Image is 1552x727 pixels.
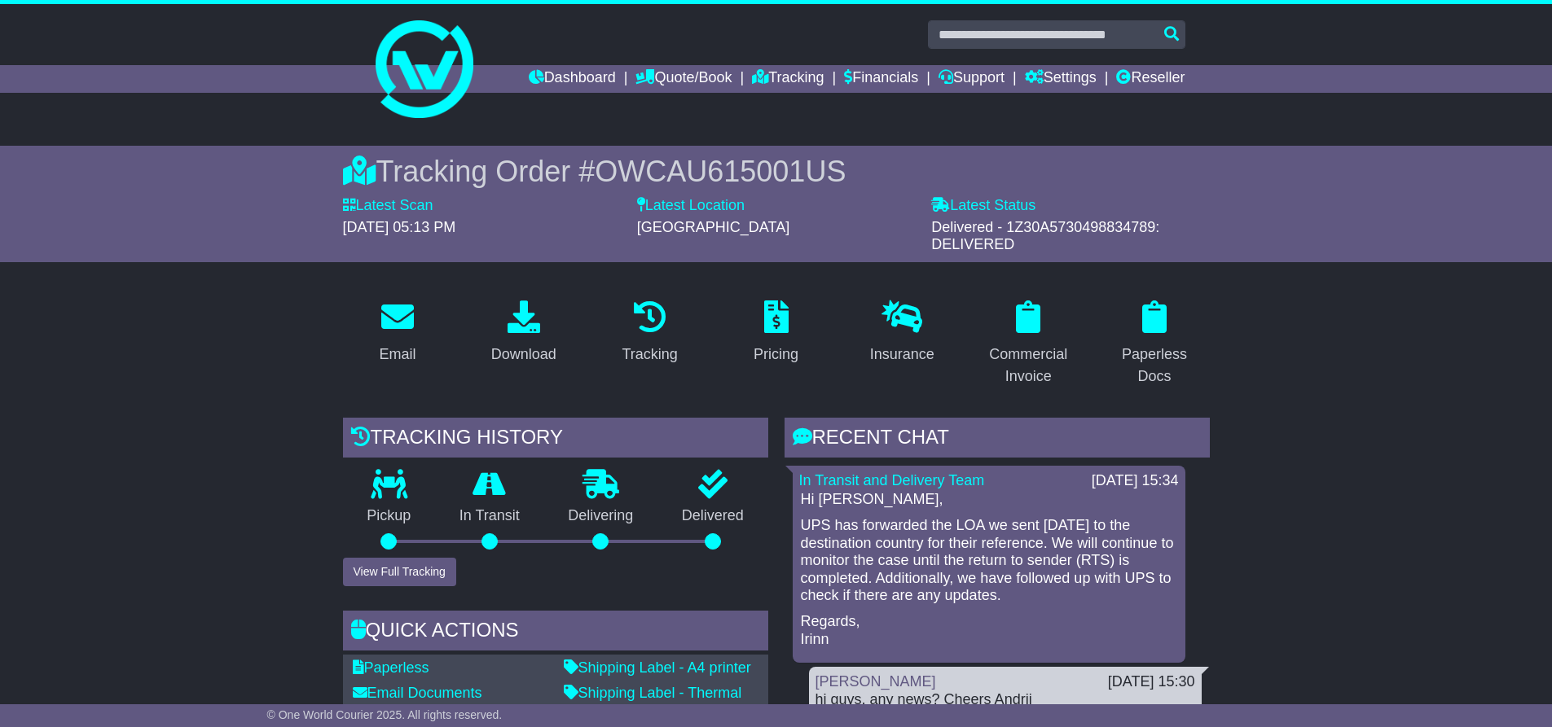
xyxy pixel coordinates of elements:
a: Settings [1025,65,1097,93]
a: Shipping Label - Thermal printer [564,685,742,719]
a: Insurance [860,295,945,371]
a: Pricing [743,295,809,371]
div: Quick Actions [343,611,768,655]
a: Quote/Book [635,65,732,93]
a: Email Documents [353,685,482,701]
label: Latest Scan [343,197,433,215]
a: In Transit and Delivery Team [799,472,985,488]
a: Commercial Invoice [974,295,1084,393]
div: Tracking history [343,418,768,462]
span: [DATE] 05:13 PM [343,219,456,235]
p: Regards, Irinn [801,613,1177,648]
label: Latest Location [637,197,745,215]
a: Download [481,295,567,371]
div: Pricing [754,344,798,366]
p: In Transit [435,507,544,525]
div: [DATE] 15:34 [1092,472,1179,490]
button: View Full Tracking [343,558,456,586]
div: Tracking [622,344,677,366]
span: © One World Courier 2025. All rights reserved. [267,708,503,721]
div: RECENT CHAT [785,418,1210,462]
div: Download [491,344,556,366]
span: Delivered - 1Z30A5730498834789: DELIVERED [931,219,1159,253]
p: Delivered [657,507,768,525]
a: Dashboard [529,65,616,93]
a: Tracking [752,65,824,93]
p: Pickup [343,507,436,525]
div: hi guys, any news? Cheers Andrii [816,691,1195,709]
a: Financials [844,65,918,93]
a: Shipping Label - A4 printer [564,659,751,676]
div: [DATE] 15:30 [1108,673,1195,691]
label: Latest Status [931,197,1035,215]
a: Paperless [353,659,429,676]
div: Email [379,344,415,366]
a: Email [368,295,426,371]
p: Delivering [544,507,658,525]
a: Reseller [1116,65,1185,93]
a: Paperless Docs [1100,295,1210,393]
div: Tracking Order # [343,154,1210,189]
span: [GEOGRAPHIC_DATA] [637,219,789,235]
a: [PERSON_NAME] [816,673,936,690]
p: UPS has forwarded the LOA we sent [DATE] to the destination country for their reference. We will ... [801,517,1177,605]
span: OWCAU615001US [595,155,846,188]
div: Commercial Invoice [984,344,1073,388]
a: Support [939,65,1005,93]
div: Insurance [870,344,934,366]
a: Tracking [611,295,688,371]
p: Hi [PERSON_NAME], [801,491,1177,509]
div: Paperless Docs [1110,344,1199,388]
